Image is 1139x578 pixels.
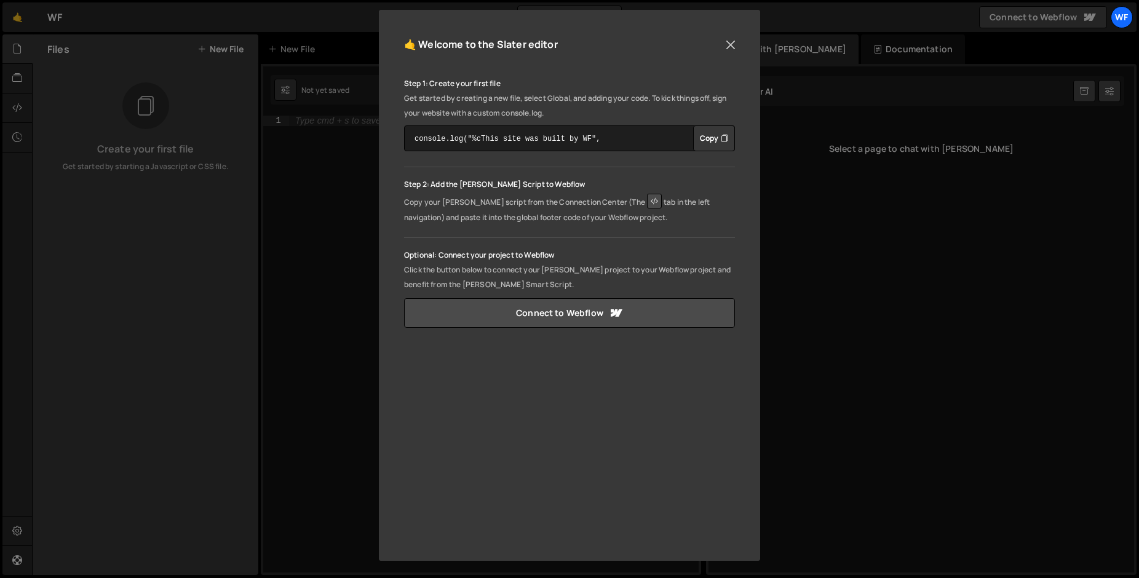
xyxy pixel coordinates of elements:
button: Close [721,36,740,54]
iframe: YouTube video player [404,352,735,539]
h5: 🤙 Welcome to the Slater editor [404,35,558,54]
p: Get started by creating a new file, select Global, and adding your code. To kick things off, sign... [404,91,735,121]
p: Step 1: Create your first file [404,76,735,91]
p: Optional: Connect your project to Webflow [404,248,735,263]
a: WF [1111,6,1133,28]
p: Copy your [PERSON_NAME] script from the Connection Center (The tab in the left navigation) and pa... [404,192,735,225]
textarea: console.log("%cThis site was built by WF", "background:blue;color:#fff;padding: 8px;"); [404,125,735,151]
a: Connect to Webflow [404,298,735,328]
button: Copy [693,125,735,151]
p: Step 2: Add the [PERSON_NAME] Script to Webflow [404,177,735,192]
div: Button group with nested dropdown [693,125,735,151]
p: Click the button below to connect your [PERSON_NAME] project to your Webflow project and benefit ... [404,263,735,292]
